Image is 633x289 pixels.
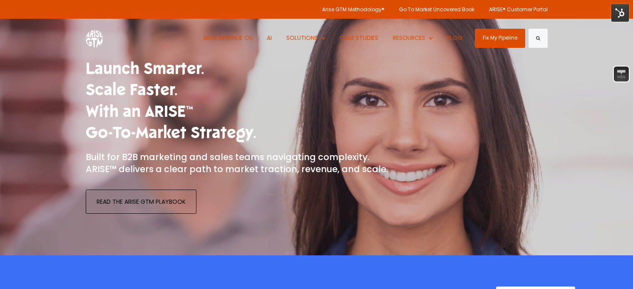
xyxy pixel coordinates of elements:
[611,4,629,22] img: HubSpot Tools Menu Toggle
[261,19,278,57] a: AI
[529,29,548,48] button: Search
[86,58,548,143] h1: Launch Smarter. Scale Faster. With an ARISE™ Go-To-Market Strategy.
[334,19,385,57] a: CASE STUDIES
[393,34,425,42] span: RESOURCES
[286,34,318,42] span: SOLUTIONS
[86,29,103,47] img: ARISE GTM logo (1) white
[475,29,525,48] a: Fix My Pipeline
[197,19,469,57] nav: Desktop navigation
[86,190,196,214] a: READ THE ARISE GTM PLAYBOOK
[86,151,548,175] h4: Built for B2B marketing and sales teams navigating complexity. ARISE™ delivers a clear path to ma...
[280,19,331,57] button: Show submenu for SOLUTIONS SOLUTIONS
[387,19,439,57] button: Show submenu for RESOURCES RESOURCES
[441,19,469,57] a: BLOG
[197,19,259,57] a: ARISE REVENUE OS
